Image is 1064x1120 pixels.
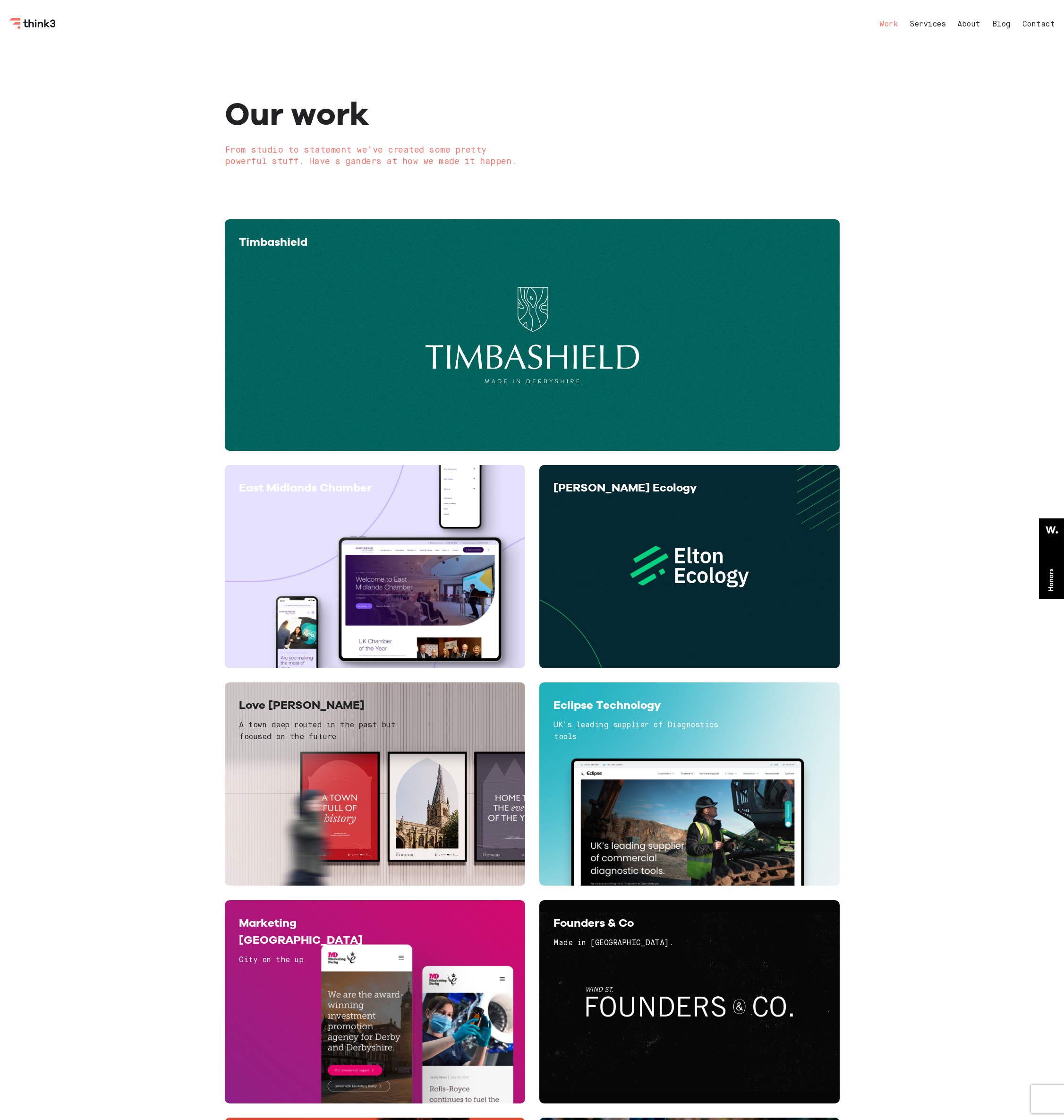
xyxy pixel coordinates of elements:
[239,916,363,947] span: Marketing [GEOGRAPHIC_DATA]
[239,698,365,712] span: Love [PERSON_NAME]
[239,481,372,494] span: East Midlands Chamber
[239,722,395,741] span: A town deep routed in the past but focused on the future
[239,956,303,964] span: City on the up
[553,698,661,712] span: Eclipse Technology
[879,21,898,28] a: Work
[225,96,525,130] h1: Our work
[553,939,673,947] span: Made in [GEOGRAPHIC_DATA].
[1022,21,1055,28] a: Contact
[225,145,525,167] h3: From studio to statement we’ve created some pretty powerful stuff. Have a ganders at how we made ...
[957,21,980,28] a: About
[553,481,697,494] span: [PERSON_NAME] Ecology
[9,22,57,31] a: Think3 Logo
[553,722,718,741] span: UK’s leading supplier of Diagnostics tools
[992,21,1011,28] a: Blog
[239,235,307,249] span: Timbashield
[553,916,634,930] span: Founders & Co
[910,21,945,28] a: Services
